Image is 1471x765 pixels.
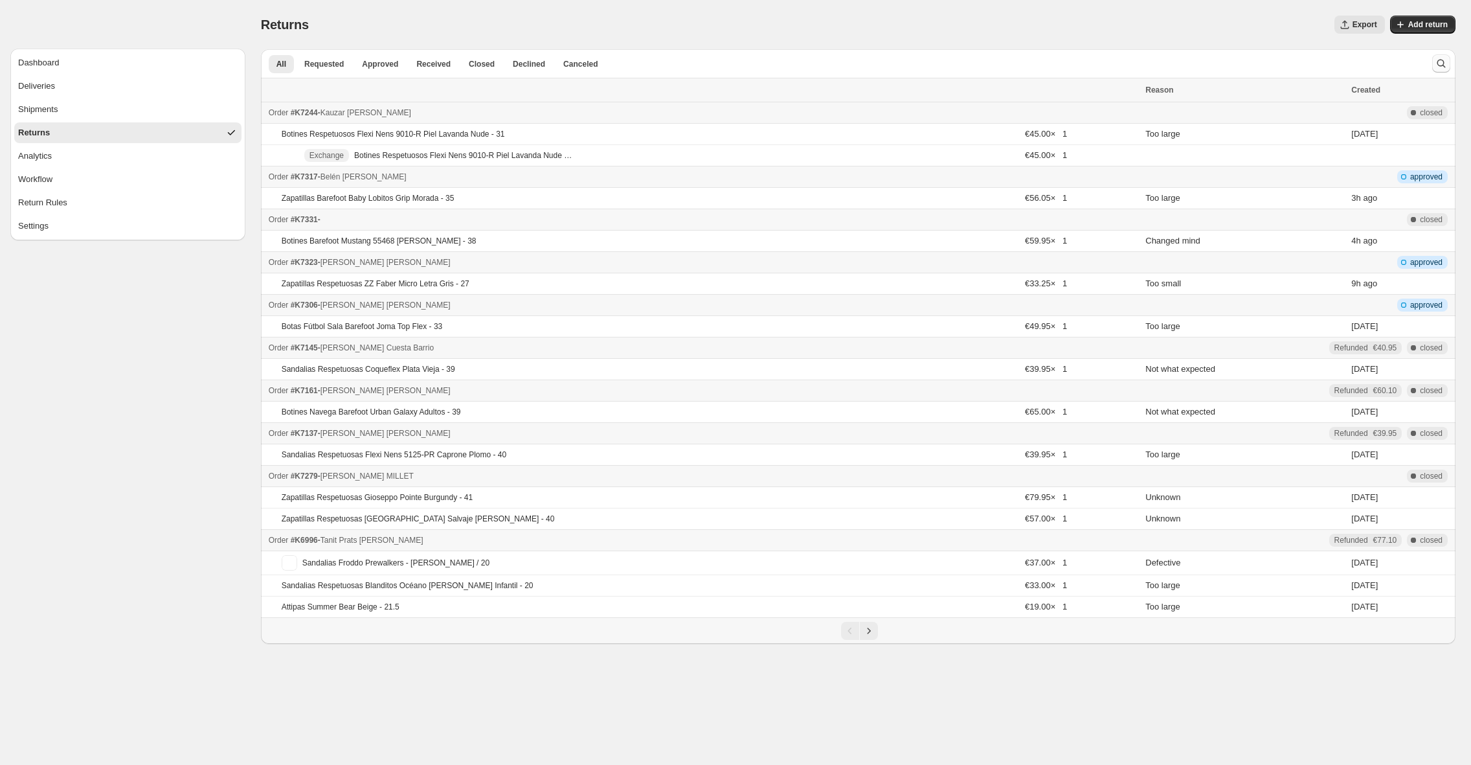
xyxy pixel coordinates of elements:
td: Unknown [1141,487,1347,508]
button: Analytics [14,146,241,166]
span: #K7244 [291,108,318,117]
td: Changed mind [1141,231,1347,252]
p: Sandalias Respetuosas Coqueflex Plata Vieja - 39 [282,364,455,374]
span: [PERSON_NAME] MILLET [320,472,413,481]
span: €59.95 × 1 [1025,236,1067,245]
span: #K7279 [291,472,318,481]
span: approved [1410,300,1443,310]
p: Zapatillas Respetuosas Gioseppo Pointe Burgundy - 41 [282,492,473,503]
time: Thursday, September 18, 2025 at 4:22:27 PM [1351,602,1378,611]
button: Returns [14,122,241,143]
time: Friday, October 3, 2025 at 3:45:25 PM [1351,321,1378,331]
span: Order [269,258,289,267]
span: Declined [513,59,545,69]
span: approved [1410,257,1443,268]
span: All [276,59,286,69]
td: Defective [1141,551,1347,575]
span: €39.95 × 1 [1025,364,1067,374]
div: - [269,470,1138,483]
div: - [269,256,1138,269]
button: Next [860,622,878,640]
span: Export [1353,19,1377,30]
span: closed [1420,214,1443,225]
span: Workflow [18,173,52,186]
div: - [269,534,1138,547]
span: [PERSON_NAME] [PERSON_NAME] [320,386,451,395]
p: Zapatillas Barefoot Baby Lobitos Grip Morada - 35 [282,193,455,203]
time: Monday, October 6, 2025 at 1:47:27 PM [1351,236,1360,245]
td: Too large [1141,575,1347,597]
span: [PERSON_NAME] [PERSON_NAME] [320,429,451,438]
time: Thursday, September 18, 2025 at 4:22:27 PM [1351,558,1378,567]
div: Refunded [1334,535,1397,545]
button: Deliveries [14,76,241,97]
button: Dashboard [14,52,241,73]
span: #K7317 [291,172,318,181]
td: ago [1347,188,1455,209]
time: Thursday, October 2, 2025 at 5:24:48 PM [1351,514,1378,523]
span: Shipments [18,103,58,116]
td: Too large [1141,124,1347,145]
span: Order [269,429,289,438]
div: - [269,427,1138,440]
time: Monday, October 6, 2025 at 8:33:40 AM [1351,279,1360,288]
span: Order [269,472,289,481]
time: Sunday, September 28, 2025 at 9:01:05 PM [1351,407,1378,417]
span: Order [269,108,289,117]
td: Too large [1141,188,1347,209]
span: approved [1410,172,1443,182]
span: Order [269,215,289,224]
span: €37.00 × 1 [1025,558,1067,567]
div: - [269,106,1138,119]
span: €40.95 [1373,343,1397,353]
span: #K7331 [291,215,318,224]
span: #K7137 [291,429,318,438]
span: Returns [18,126,50,139]
span: €60.10 [1373,385,1397,396]
span: Order [269,386,289,395]
span: [PERSON_NAME] [PERSON_NAME] [320,258,451,267]
span: €79.95 × 1 [1025,492,1067,502]
span: €56.05 × 1 [1025,193,1067,203]
p: Botines Respetuosos Flexi Nens 9010-R Piel Lavanda Nude - 31 [282,129,505,139]
p: Botas Fútbol Sala Barefoot Joma Top Flex - 33 [282,321,443,332]
time: Thursday, September 18, 2025 at 4:22:27 PM [1351,580,1378,590]
button: Return Rules [14,192,241,213]
p: Sandalias Froddo Prewalkers - [PERSON_NAME] / 20 [302,558,489,568]
span: €45.00 × 1 [1025,150,1067,160]
span: Analytics [18,150,52,163]
span: #K7306 [291,301,318,310]
span: Order [269,343,289,352]
button: Add return [1390,16,1455,34]
span: Return Rules [18,196,67,209]
time: Sunday, September 21, 2025 at 8:24:06 PM [1351,450,1378,459]
span: Tanit Prats [PERSON_NAME] [320,536,423,545]
span: [PERSON_NAME] [PERSON_NAME] [320,301,451,310]
td: Too large [1141,597,1347,618]
p: Zapatillas Respetuosas ZZ Faber Micro Letra Gris - 27 [282,279,469,289]
span: closed [1420,343,1443,353]
p: Botines Barefoot Mustang 55468 [PERSON_NAME] - 38 [282,236,477,246]
span: closed [1420,428,1443,439]
span: €33.25 × 1 [1025,279,1067,288]
p: Attipas Summer Bear Beige - 21.5 [282,602,399,612]
span: €57.00 × 1 [1025,514,1067,523]
p: Botines Navega Barefoot Urban Galaxy Adultos - 39 [282,407,461,417]
span: closed [1420,385,1443,396]
span: €19.00 × 1 [1025,602,1067,611]
button: Search and filter results [1432,54,1450,73]
span: closed [1420,471,1443,481]
p: Sandalias Respetuosas Blanditos Océano [PERSON_NAME] Infantil - 20 [282,580,533,591]
span: closed [1420,108,1443,118]
div: - [269,213,1138,226]
span: closed [1420,535,1443,545]
span: €49.95 × 1 [1025,321,1067,331]
span: €65.00 × 1 [1025,407,1067,417]
span: Canceled [563,59,598,69]
span: #K7323 [291,258,318,267]
span: €33.00 × 1 [1025,580,1067,590]
button: Settings [14,216,241,236]
button: Shipments [14,99,241,120]
div: Refunded [1334,385,1397,396]
td: ago [1347,231,1455,252]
